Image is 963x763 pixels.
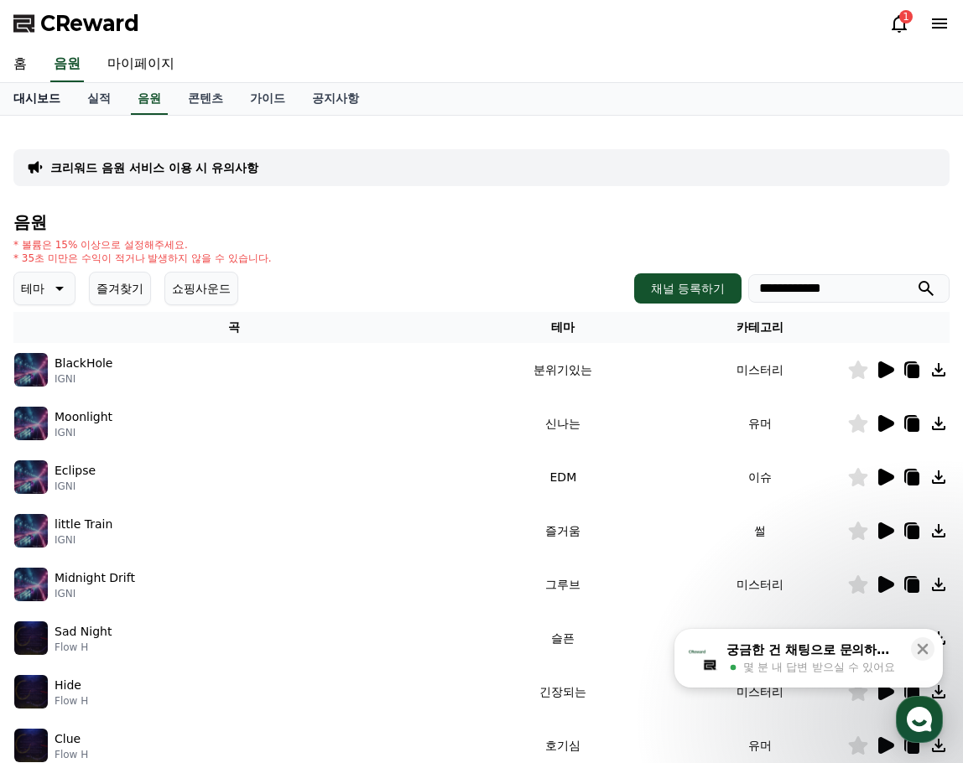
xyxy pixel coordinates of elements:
[55,426,112,439] p: IGNI
[672,312,847,343] th: 카테고리
[13,213,950,231] h4: 음원
[455,611,672,665] td: 슬픈
[164,272,238,305] button: 쇼핑사운드
[14,621,48,655] img: music
[55,694,88,708] p: Flow H
[14,353,48,387] img: music
[50,159,258,176] a: 크리워드 음원 서비스 이용 시 유의사항
[89,272,151,305] button: 즐겨찾기
[672,611,847,665] td: 썰
[94,47,188,82] a: 마이페이지
[55,748,88,761] p: Flow H
[55,516,112,533] p: little Train
[634,273,742,304] button: 채널 등록하기
[14,675,48,708] img: music
[14,514,48,548] img: music
[55,355,112,372] p: BlackHole
[55,480,96,493] p: IGNI
[13,252,272,265] p: * 35초 미만은 수익이 적거나 발생하지 않을 수 있습니다.
[672,504,847,558] td: 썰
[13,238,272,252] p: * 볼륨은 15% 이상으로 설정해주세요.
[14,568,48,601] img: music
[899,10,913,23] div: 1
[455,397,672,450] td: 신나는
[55,408,112,426] p: Moonlight
[174,83,237,115] a: 콘텐츠
[21,277,44,300] p: 테마
[672,665,847,719] td: 미스터리
[131,83,168,115] a: 음원
[55,641,112,654] p: Flow H
[259,557,279,570] span: 설정
[55,677,81,694] p: Hide
[14,460,48,494] img: music
[672,343,847,397] td: 미스터리
[14,407,48,440] img: music
[299,83,372,115] a: 공지사항
[55,730,81,748] p: Clue
[13,10,139,37] a: CReward
[455,343,672,397] td: 분위기있는
[154,558,174,571] span: 대화
[672,558,847,611] td: 미스터리
[672,450,847,504] td: 이슈
[111,532,216,574] a: 대화
[50,47,84,82] a: 음원
[14,729,48,762] img: music
[672,397,847,450] td: 유머
[13,312,455,343] th: 곡
[53,557,63,570] span: 홈
[216,532,322,574] a: 설정
[74,83,124,115] a: 실적
[237,83,299,115] a: 가이드
[55,623,112,641] p: Sad Night
[889,13,909,34] a: 1
[455,558,672,611] td: 그루브
[55,462,96,480] p: Eclipse
[55,533,112,547] p: IGNI
[13,272,75,305] button: 테마
[455,504,672,558] td: 즐거움
[40,10,139,37] span: CReward
[55,587,135,600] p: IGNI
[55,372,112,386] p: IGNI
[55,569,135,587] p: Midnight Drift
[455,665,672,719] td: 긴장되는
[455,312,672,343] th: 테마
[5,532,111,574] a: 홈
[455,450,672,504] td: EDM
